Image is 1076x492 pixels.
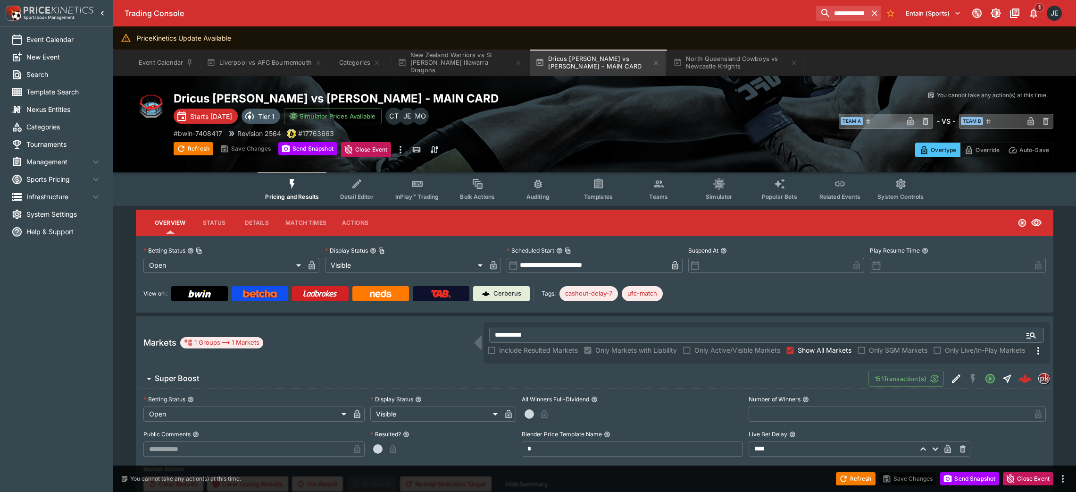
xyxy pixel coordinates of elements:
span: Help & Support [26,227,101,237]
button: Blender Price Template Name [604,431,610,438]
span: Only Active/Visible Markets [694,345,780,355]
button: Close Event [341,142,392,157]
div: Open [143,407,350,422]
img: Bwin [188,290,211,297]
label: Tags: [542,286,556,301]
svg: Visible [1031,217,1042,229]
span: Management [26,157,90,167]
span: Teams [649,193,668,200]
div: PriceKinetics Update Available [137,29,231,47]
button: New Zealand Warriors vs St [PERSON_NAME] Illawarra Dragons [392,50,528,76]
div: Cameron Tarver [385,108,402,125]
p: You cannot take any action(s) at this time. [130,475,241,483]
p: You cannot take any action(s) at this time. [937,91,1048,100]
p: Copy To Clipboard [298,128,334,138]
span: Only SGM Markets [869,345,927,355]
div: a2750d10-6aa7-40e0-a3de-185a34a5f360 [1018,372,1032,385]
p: Overtype [931,145,956,155]
p: Starts [DATE] [190,111,232,121]
span: Auditing [526,193,550,200]
span: Tournaments [26,139,101,149]
button: Match Times [278,212,334,234]
h5: Markets [143,337,176,348]
button: Edit Detail [948,370,965,387]
span: Detail Editor [340,193,374,200]
button: Play Resume Time [922,247,928,254]
a: a2750d10-6aa7-40e0-a3de-185a34a5f360 [1016,369,1034,388]
p: Resulted? [370,430,401,438]
h2: Copy To Clipboard [174,91,614,106]
div: bwin [287,129,296,138]
button: Refresh [174,142,213,155]
button: Close Event [1003,472,1053,485]
span: Categories [26,122,101,132]
span: System Settings [26,209,101,219]
button: All Winners Full-Dividend [591,396,598,403]
button: Details [235,212,278,234]
div: James Edlin [1047,6,1062,21]
button: James Edlin [1044,3,1065,24]
p: Cerberus [493,289,521,298]
span: Bulk Actions [460,193,495,200]
p: All Winners Full-Dividend [522,395,589,403]
span: New Event [26,52,101,62]
span: InPlay™ Trading [395,193,439,200]
span: Only Markets with Liability [595,345,677,355]
button: Scheduled StartCopy To Clipboard [556,247,563,254]
button: Display StatusCopy To Clipboard [370,247,376,254]
span: Include Resulted Markets [499,345,578,355]
a: Cerberus [473,286,530,301]
button: Notifications [1025,5,1042,22]
button: Suspend At [720,247,727,254]
button: Copy To Clipboard [196,247,202,254]
div: Start From [915,143,1053,157]
button: Open [1023,327,1040,344]
button: Open [982,370,999,387]
button: Refresh [836,472,876,485]
button: Status [193,212,235,234]
span: Pricing and Results [265,193,319,200]
button: Actions [334,212,376,234]
p: Blender Price Template Name [522,430,602,438]
span: Show All Markets [798,345,851,355]
button: Connected to PK [968,5,985,22]
button: more [395,142,406,157]
label: Market Actions [143,462,1046,476]
p: Scheduled Start [507,246,554,254]
div: James Edlin [399,108,416,125]
div: Visible [325,258,486,273]
p: Public Comments [143,430,191,438]
button: Select Tenant [900,6,967,21]
p: Display Status [325,246,368,254]
h6: Super Boost [155,373,199,383]
span: Sports Pricing [26,174,90,184]
span: Event Calendar [26,34,101,44]
button: Send Snapshot [278,142,337,155]
p: Copy To Clipboard [174,128,222,138]
span: Templates [584,193,613,200]
button: North Queensland Cowboys vs Newcastle Knights [667,50,803,76]
span: Search [26,69,101,79]
span: Infrastructure [26,192,90,202]
span: 1 [1034,3,1044,12]
img: TabNZ [431,290,451,297]
p: Display Status [370,395,413,403]
button: more [1057,473,1068,484]
img: Sportsbook Management [24,16,75,20]
div: Visible [370,407,501,422]
div: Betting Target: cerberus [559,286,618,301]
button: Number of Winners [802,396,809,403]
button: Override [960,143,1004,157]
p: Override [976,145,1000,155]
p: Suspend At [688,246,718,254]
span: Team A [841,117,863,125]
p: Betting Status [143,246,185,254]
button: Public Comments [192,431,199,438]
img: pricekinetics [1039,373,1049,384]
div: Betting Target: cerberus [622,286,663,301]
button: Liverpool vs AFC Bournemouth [201,50,328,76]
button: Send Snapshot [940,472,999,485]
button: Copy To Clipboard [378,247,385,254]
span: Team B [961,117,983,125]
span: ufc-match [622,289,663,298]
